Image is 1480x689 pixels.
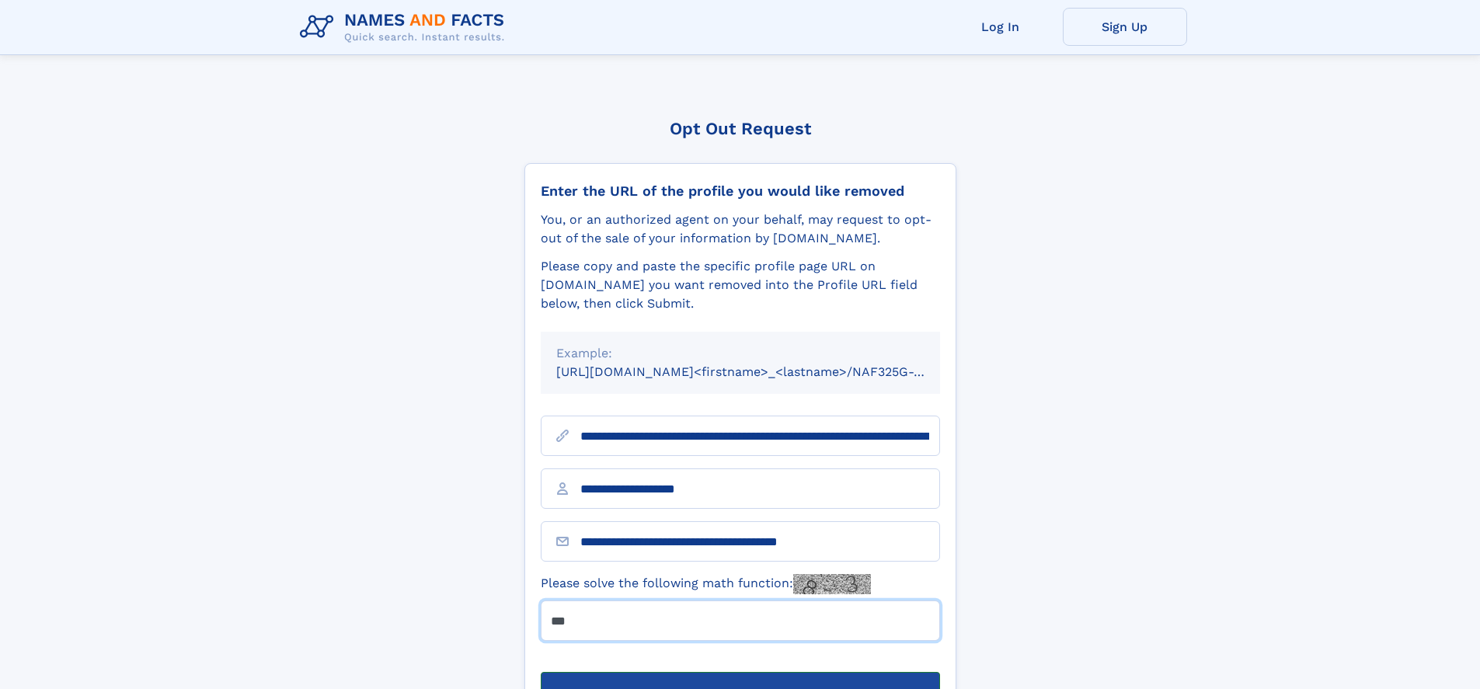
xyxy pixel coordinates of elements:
[541,211,940,248] div: You, or an authorized agent on your behalf, may request to opt-out of the sale of your informatio...
[541,183,940,200] div: Enter the URL of the profile you would like removed
[294,6,517,48] img: Logo Names and Facts
[524,119,956,138] div: Opt Out Request
[556,344,925,363] div: Example:
[541,574,871,594] label: Please solve the following math function:
[556,364,970,379] small: [URL][DOMAIN_NAME]<firstname>_<lastname>/NAF325G-xxxxxxxx
[541,257,940,313] div: Please copy and paste the specific profile page URL on [DOMAIN_NAME] you want removed into the Pr...
[1063,8,1187,46] a: Sign Up
[938,8,1063,46] a: Log In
